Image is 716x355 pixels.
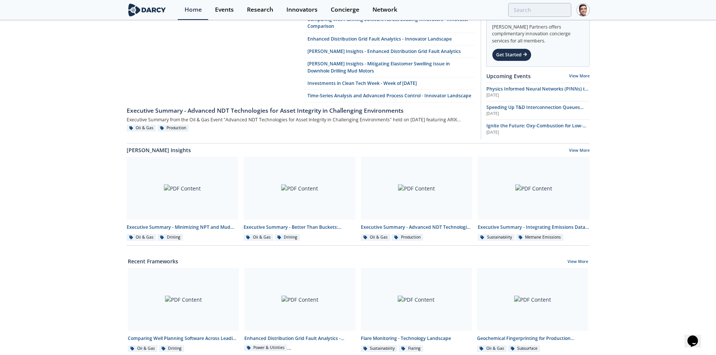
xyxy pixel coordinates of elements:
div: Executive Summary - Better Than Buckets: Advancing Hole Cleaning with Automated Cuttings Monitoring [244,224,356,231]
div: Oil & Gas [361,234,391,241]
a: Recent Frameworks [128,257,178,265]
a: Physics Informed Neural Networks (PINNs) to Accelerate Subsurface Scenario Analysis [DATE] [486,86,590,98]
div: Enhanced Distribution Grid Fault Analytics - Innovator Landscape [244,335,356,342]
a: Investments in Clean Tech Week - Week of [DATE] [304,77,475,90]
div: Executive Summary - Integrating Emissions Data for Compliance and Operational Action [478,224,590,231]
div: Production [157,125,189,131]
div: Get Started [492,48,531,61]
div: Executive Summary - Minimizing NPT and Mud Costs with Automated Fluids Intelligence [127,224,239,231]
div: Executive Summary from the Oil & Gas Event "Advanced NDT Technologies for Asset Integrity in Chal... [127,115,475,125]
a: Time-Series Analysis and Advanced Process Control - Innovator Landscape [304,90,475,102]
a: Comparing Well Planning Software Across Leading Innovators - Innovator Comparison [304,14,475,33]
div: Drilling [159,345,185,352]
div: Power & Utilities [244,344,288,351]
span: Physics Informed Neural Networks (PINNs) to Accelerate Subsurface Scenario Analysis [486,86,589,99]
div: Concierge [331,7,359,13]
a: Executive Summary - Advanced NDT Technologies for Asset Integrity in Challenging Environments [127,103,475,115]
div: [PERSON_NAME] Partners offers complimentary innovation concierge services for all members. [492,20,584,44]
a: PDF Content Executive Summary - Advanced NDT Technologies for Asset Integrity in Challenging Envi... [358,157,475,241]
a: [PERSON_NAME] Insights [127,146,191,154]
div: Executive Summary - Advanced NDT Technologies for Asset Integrity in Challenging Environments [361,224,473,231]
div: Subsurface [508,345,540,352]
div: Home [185,7,202,13]
div: Oil & Gas [127,234,156,241]
div: Research [247,7,273,13]
div: [DATE] [486,92,590,98]
a: PDF Content Enhanced Distribution Grid Fault Analytics - Innovator Landscape Power & Utilities [242,268,358,352]
div: Oil & Gas [244,234,273,241]
div: Production [392,234,423,241]
a: PDF Content Geochemical Fingerprinting for Production Allocation - Innovator Comparison Oil & Gas... [474,268,591,352]
div: Methane Emissions [516,234,564,241]
div: Geochemical Fingerprinting for Production Allocation - Innovator Comparison [477,335,588,342]
div: Flare Monitoring - Technology Landscape [361,335,472,342]
div: Oil & Gas [477,345,507,352]
span: Ignite the Future: Oxy-Combustion for Low-Carbon Power [486,122,586,136]
div: Flaring [399,345,423,352]
a: View More [569,73,590,79]
img: logo-wide.svg [127,3,168,17]
div: Oil & Gas [127,125,156,131]
a: View More [568,259,588,266]
div: Drilling [157,234,183,241]
div: Sustainability [478,234,515,241]
a: PDF Content Executive Summary - Minimizing NPT and Mud Costs with Automated Fluids Intelligence O... [124,157,241,241]
div: Drilling [275,234,300,241]
a: PDF Content Executive Summary - Better Than Buckets: Advancing Hole Cleaning with Automated Cutti... [241,157,358,241]
a: Enhanced Distribution Grid Fault Analytics - Innovator Landscape [304,33,475,45]
a: [PERSON_NAME] Insights - Mitigating Elastomer Swelling Issue in Downhole Drilling Mud Motors [304,58,475,77]
iframe: chat widget [684,325,708,347]
span: Speeding Up T&D Interconnection Queues with Enhanced Software Solutions [486,104,584,117]
div: Comparing Well Planning Software Across Leading Innovators - Innovator Comparison [128,335,239,342]
div: Innovators [286,7,318,13]
div: [DATE] [486,130,590,136]
a: [PERSON_NAME] Insights - Enhanced Distribution Grid Fault Analytics [304,45,475,58]
img: Profile [577,3,590,17]
div: Oil & Gas [128,345,157,352]
div: Events [215,7,234,13]
div: Sustainability [361,345,398,352]
div: Executive Summary - Advanced NDT Technologies for Asset Integrity in Challenging Environments [127,106,475,115]
input: Advanced Search [508,3,571,17]
div: Network [372,7,397,13]
a: PDF Content Flare Monitoring - Technology Landscape Sustainability Flaring [358,268,475,352]
div: [DATE] [486,111,590,117]
a: Speeding Up T&D Interconnection Queues with Enhanced Software Solutions [DATE] [486,104,590,117]
a: Ignite the Future: Oxy-Combustion for Low-Carbon Power [DATE] [486,122,590,135]
a: PDF Content Comparing Well Planning Software Across Leading Innovators - Innovator Comparison Oil... [125,268,242,352]
a: PDF Content Executive Summary - Integrating Emissions Data for Compliance and Operational Action ... [475,157,592,241]
a: Upcoming Events [486,72,531,80]
a: View More [569,148,590,154]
